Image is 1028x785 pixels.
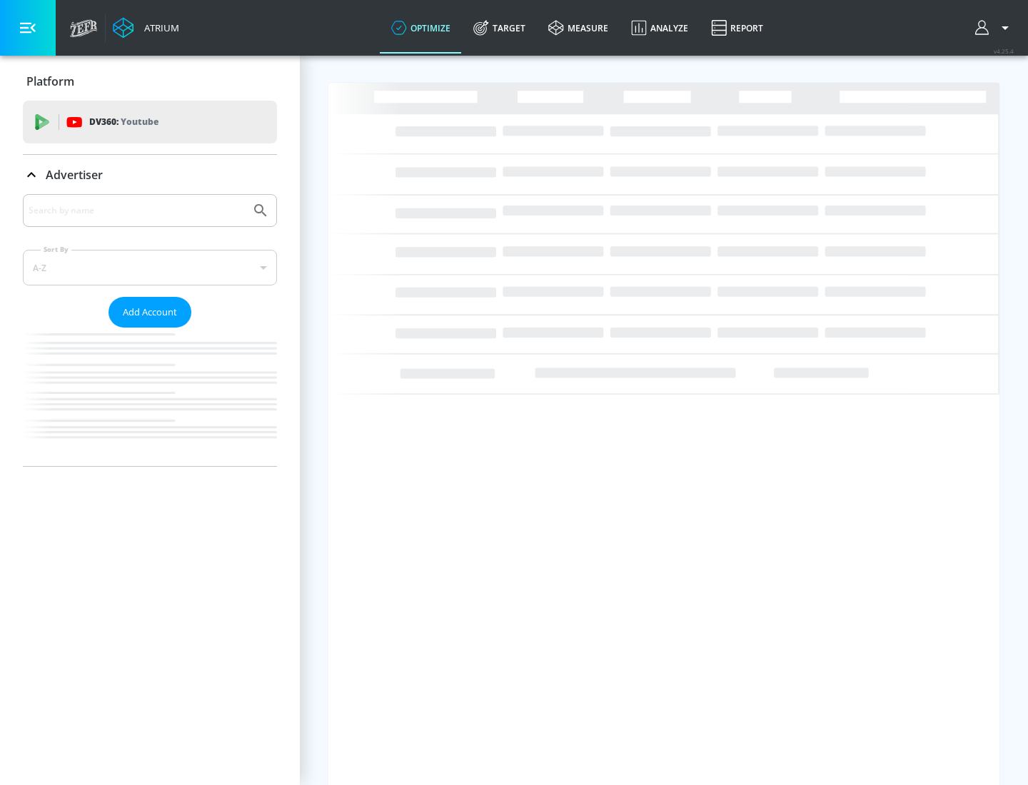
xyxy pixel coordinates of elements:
button: Add Account [109,297,191,328]
input: Search by name [29,201,245,220]
div: Atrium [138,21,179,34]
span: v 4.25.4 [994,47,1014,55]
a: Atrium [113,17,179,39]
p: Platform [26,74,74,89]
div: Platform [23,61,277,101]
a: Target [462,2,537,54]
div: Advertiser [23,155,277,195]
div: Advertiser [23,194,277,466]
label: Sort By [41,245,71,254]
div: DV360: Youtube [23,101,277,143]
a: Analyze [620,2,700,54]
div: A-Z [23,250,277,285]
a: Report [700,2,775,54]
p: Advertiser [46,167,103,183]
p: DV360: [89,114,158,130]
span: Add Account [123,304,177,320]
p: Youtube [121,114,158,129]
a: optimize [380,2,462,54]
a: measure [537,2,620,54]
nav: list of Advertiser [23,328,277,466]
